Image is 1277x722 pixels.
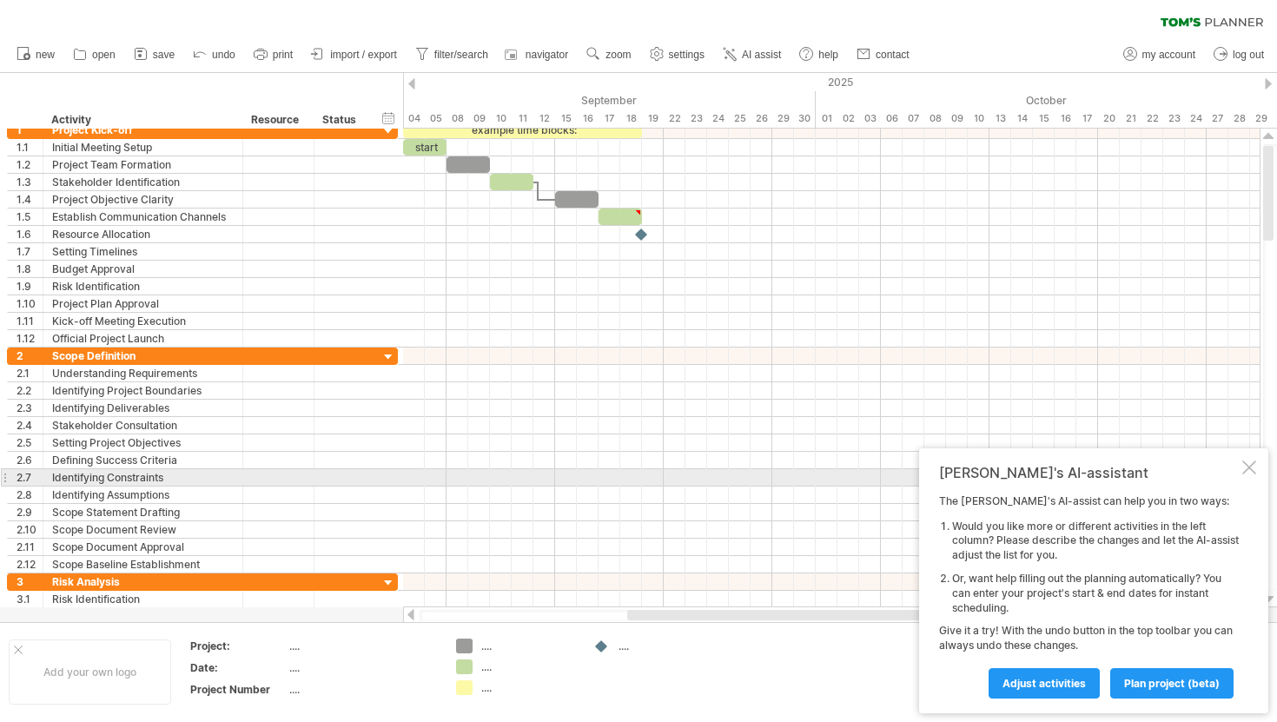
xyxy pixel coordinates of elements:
span: log out [1233,49,1264,61]
div: Monday, 15 September 2025 [555,109,577,128]
div: Tuesday, 9 September 2025 [468,109,490,128]
div: September 2025 [338,91,816,109]
div: 2.1 [17,365,43,381]
a: filter/search [411,43,493,66]
a: AI assist [718,43,786,66]
a: import / export [307,43,402,66]
div: Wednesday, 29 October 2025 [1250,109,1272,128]
div: Project: [190,639,286,653]
div: 2.7 [17,469,43,486]
div: Friday, 12 September 2025 [533,109,555,128]
div: [PERSON_NAME]'s AI-assistant [939,464,1239,481]
div: Monday, 29 September 2025 [772,109,794,128]
div: 2.9 [17,504,43,520]
div: Friday, 10 October 2025 [968,109,989,128]
a: new [12,43,60,66]
a: contact [852,43,915,66]
div: Wednesday, 1 October 2025 [816,109,837,128]
div: Setting Timelines [52,243,234,260]
div: Tuesday, 14 October 2025 [1011,109,1033,128]
div: 1.2 [17,156,43,173]
div: Project Number [190,682,286,697]
div: Resource [251,111,304,129]
div: Initial Meeting Setup [52,139,234,156]
div: 1.4 [17,191,43,208]
div: Official Project Launch [52,330,234,347]
div: Tuesday, 7 October 2025 [903,109,924,128]
div: Defining Success Criteria [52,452,234,468]
div: Stakeholder Consultation [52,417,234,434]
span: my account [1142,49,1195,61]
div: Project Kick-off [52,122,234,138]
div: Risk Identification [52,591,234,607]
div: Monday, 22 September 2025 [664,109,685,128]
a: zoom [582,43,636,66]
span: contact [876,49,910,61]
a: help [795,43,844,66]
div: Setting Project Objectives [52,434,234,451]
div: Friday, 26 September 2025 [751,109,772,128]
div: Thursday, 23 October 2025 [1163,109,1185,128]
div: Understanding Requirements [52,365,234,381]
div: Wednesday, 8 October 2025 [924,109,946,128]
div: Friday, 24 October 2025 [1185,109,1207,128]
div: Resource Allocation [52,226,234,242]
div: 2.11 [17,539,43,555]
div: 1.1 [17,139,43,156]
div: Scope Document Approval [52,539,234,555]
div: .... [289,639,435,653]
div: Risk Analysis [52,573,234,590]
div: 2.8 [17,487,43,503]
li: Or, want help filling out the planning automatically? You can enter your project's start & end da... [952,572,1239,615]
div: Tuesday, 28 October 2025 [1228,109,1250,128]
div: 2.6 [17,452,43,468]
span: help [818,49,838,61]
a: open [69,43,121,66]
span: new [36,49,55,61]
div: .... [619,639,713,653]
div: Add your own logo [9,639,171,705]
div: .... [289,660,435,675]
a: my account [1119,43,1201,66]
div: Tuesday, 16 September 2025 [577,109,599,128]
span: import / export [330,49,397,61]
div: Identifying Project Boundaries [52,382,234,399]
div: Friday, 3 October 2025 [859,109,881,128]
div: 1.7 [17,243,43,260]
span: open [92,49,116,61]
div: Scope Document Review [52,521,234,538]
div: Friday, 17 October 2025 [1076,109,1098,128]
div: 2.12 [17,556,43,573]
a: log out [1209,43,1269,66]
div: .... [289,682,435,697]
div: Thursday, 4 September 2025 [403,109,425,128]
div: 1.5 [17,209,43,225]
div: Kick-off Meeting Execution [52,313,234,329]
div: Thursday, 11 September 2025 [512,109,533,128]
div: Project Objective Clarity [52,191,234,208]
a: save [129,43,180,66]
a: settings [645,43,710,66]
div: Thursday, 16 October 2025 [1055,109,1076,128]
div: Thursday, 25 September 2025 [729,109,751,128]
a: navigator [502,43,573,66]
div: Wednesday, 22 October 2025 [1141,109,1163,128]
div: Monday, 8 September 2025 [447,109,468,128]
a: undo [189,43,241,66]
span: undo [212,49,235,61]
span: save [153,49,175,61]
div: 2.3 [17,400,43,416]
div: 3.1 [17,591,43,607]
div: Thursday, 9 October 2025 [946,109,968,128]
div: Scope Statement Drafting [52,504,234,520]
div: Budget Approval [52,261,234,277]
span: settings [669,49,705,61]
div: example time blocks: [403,122,642,138]
div: Monday, 6 October 2025 [881,109,903,128]
div: Wednesday, 10 September 2025 [490,109,512,128]
div: Tuesday, 30 September 2025 [794,109,816,128]
div: Date: [190,660,286,675]
div: 2.5 [17,434,43,451]
span: AI assist [742,49,781,61]
div: 1.12 [17,330,43,347]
